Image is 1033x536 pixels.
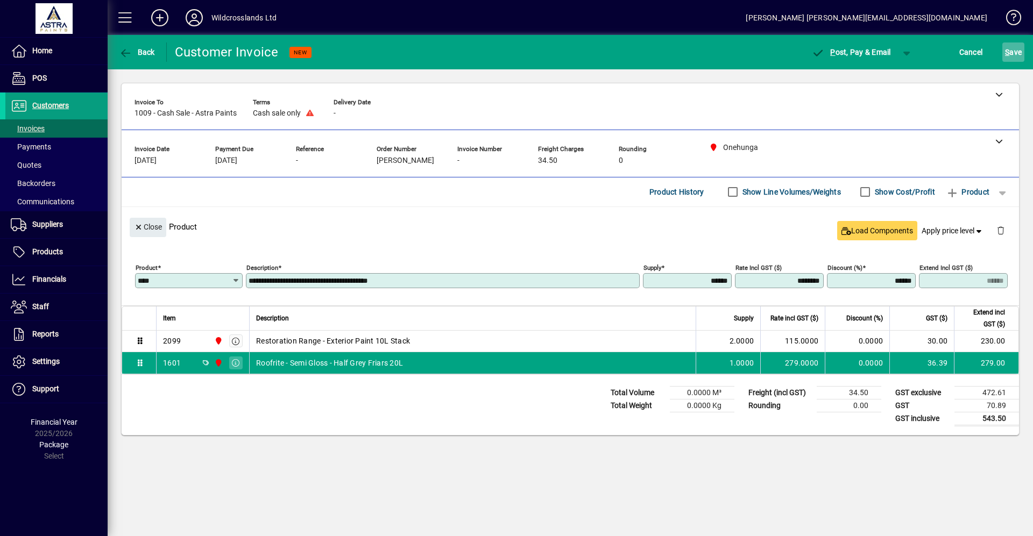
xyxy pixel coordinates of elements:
[827,263,862,271] mat-label: Discount (%)
[922,225,984,237] span: Apply price level
[998,2,1020,37] a: Knowledge Base
[538,156,557,165] span: 34.50
[31,418,77,426] span: Financial Year
[846,312,883,324] span: Discount (%)
[119,48,155,56] span: Back
[5,266,108,293] a: Financials
[817,399,881,412] td: 0.00
[889,352,954,374] td: 36.39
[605,386,670,399] td: Total Volume
[917,221,988,240] button: Apply price level
[135,156,157,165] span: [DATE]
[108,42,167,62] app-page-header-button: Back
[5,294,108,320] a: Staff
[643,263,661,271] mat-label: Supply
[457,156,459,165] span: -
[32,357,60,366] span: Settings
[256,358,403,368] span: Roofrite - Semi Gloss - Half Grey Friars 20L
[211,335,224,347] span: Onehunga
[954,386,1019,399] td: 472.61
[890,412,954,425] td: GST inclusive
[890,399,954,412] td: GST
[215,156,237,165] span: [DATE]
[256,312,289,324] span: Description
[5,65,108,92] a: POS
[32,275,66,283] span: Financials
[134,218,162,236] span: Close
[11,142,51,151] span: Payments
[959,44,983,61] span: Cancel
[734,312,754,324] span: Supply
[743,399,817,412] td: Rounding
[127,222,169,232] app-page-header-button: Close
[746,9,987,26] div: [PERSON_NAME] [PERSON_NAME][EMAIL_ADDRESS][DOMAIN_NAME]
[670,386,734,399] td: 0.0000 M³
[919,263,973,271] mat-label: Extend incl GST ($)
[988,225,1014,235] app-page-header-button: Delete
[954,399,1019,412] td: 70.89
[873,187,935,197] label: Show Cost/Profit
[32,330,59,338] span: Reports
[11,161,41,169] span: Quotes
[954,412,1019,425] td: 543.50
[743,386,817,399] td: Freight (incl GST)
[5,156,108,174] a: Quotes
[988,218,1014,244] button: Delete
[32,247,63,256] span: Products
[5,321,108,348] a: Reports
[5,192,108,211] a: Communications
[135,109,237,118] span: 1009 - Cash Sale - Astra Paints
[116,42,158,62] button: Back
[32,74,47,82] span: POS
[837,221,917,240] button: Load Components
[957,42,986,62] button: Cancel
[5,138,108,156] a: Payments
[767,358,818,368] div: 279.0000
[143,8,177,27] button: Add
[817,386,881,399] td: 34.50
[926,312,947,324] span: GST ($)
[825,331,889,352] td: 0.0000
[334,109,336,118] span: -
[296,156,298,165] span: -
[5,348,108,375] a: Settings
[806,42,896,62] button: Post, Pay & Email
[812,48,891,56] span: ost, Pay & Email
[954,331,1018,352] td: 230.00
[11,179,55,188] span: Backorders
[940,182,995,202] button: Product
[5,119,108,138] a: Invoices
[767,335,818,346] div: 115.0000
[649,183,704,201] span: Product History
[175,44,279,61] div: Customer Invoice
[177,8,211,27] button: Profile
[841,225,913,237] span: Load Components
[294,49,307,56] span: NEW
[1002,42,1024,62] button: Save
[5,38,108,65] a: Home
[136,263,158,271] mat-label: Product
[130,218,166,237] button: Close
[1005,48,1009,56] span: S
[32,302,49,311] span: Staff
[5,174,108,192] a: Backorders
[954,352,1018,374] td: 279.00
[39,440,68,449] span: Package
[619,156,623,165] span: 0
[730,335,754,346] span: 2.0000
[5,211,108,238] a: Suppliers
[645,182,709,202] button: Product History
[5,239,108,266] a: Products
[830,48,835,56] span: P
[163,335,181,346] div: 2099
[256,335,410,346] span: Restoration Range - Exterior Paint 10L Stack
[11,124,45,133] span: Invoices
[122,207,1019,246] div: Product
[253,109,301,118] span: Cash sale only
[246,263,278,271] mat-label: Description
[32,101,69,110] span: Customers
[735,263,782,271] mat-label: Rate incl GST ($)
[211,357,224,369] span: Onehunga
[211,9,277,26] div: Wildcrosslands Ltd
[163,312,176,324] span: Item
